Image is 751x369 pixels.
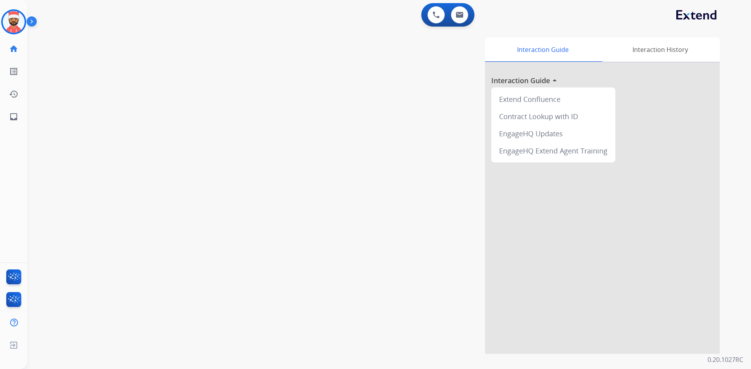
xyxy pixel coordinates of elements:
div: Interaction History [600,37,720,62]
div: EngageHQ Extend Agent Training [494,142,612,159]
mat-icon: inbox [9,112,18,121]
mat-icon: list_alt [9,67,18,76]
div: Interaction Guide [485,37,600,62]
div: Extend Confluence [494,91,612,108]
mat-icon: home [9,44,18,53]
div: EngageHQ Updates [494,125,612,142]
img: avatar [3,11,25,33]
div: Contract Lookup with ID [494,108,612,125]
p: 0.20.1027RC [708,355,743,364]
mat-icon: history [9,89,18,99]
